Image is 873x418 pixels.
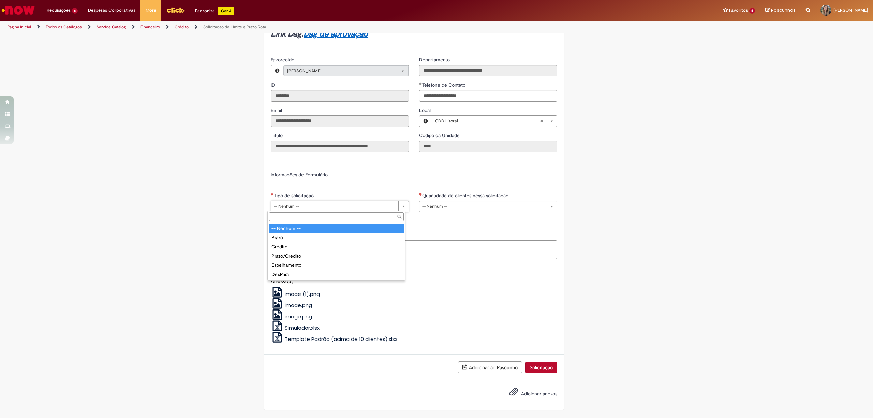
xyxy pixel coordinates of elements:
[269,233,404,242] div: Prazo
[269,270,404,279] div: DexPara
[269,224,404,233] div: -- Nenhum --
[269,261,404,270] div: Espelhamento
[269,251,404,261] div: Prazo/Crédito
[268,222,405,280] ul: Tipo de solicitação
[269,242,404,251] div: Crédito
